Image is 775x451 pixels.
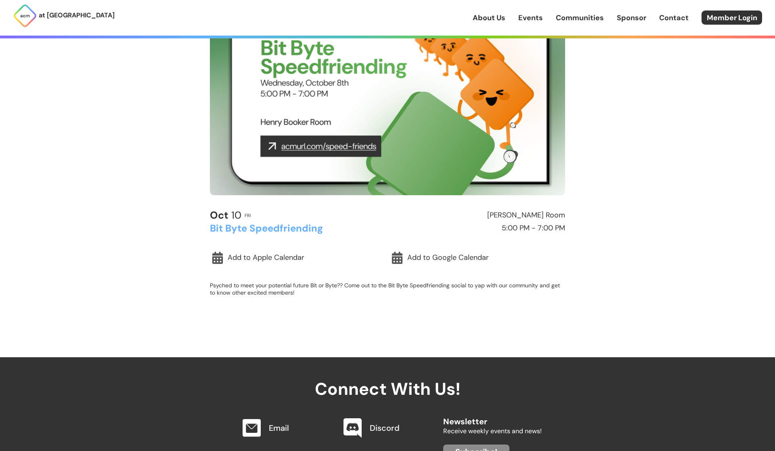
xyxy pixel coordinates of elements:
a: Email [269,423,289,433]
a: Communities [556,13,604,23]
p: at [GEOGRAPHIC_DATA] [39,10,115,21]
a: at [GEOGRAPHIC_DATA] [13,4,115,28]
a: About Us [473,13,505,23]
h2: 10 [210,210,241,221]
h2: Fri [245,213,251,218]
img: ACM Logo [13,4,37,28]
h2: [PERSON_NAME] Room [391,211,565,219]
a: Events [518,13,543,23]
p: Psyched to meet your potential future Bit or Byte?? Come out to the Bit Byte Speedfriending socia... [210,282,565,296]
h2: 5:00 PM - 7:00 PM [391,224,565,232]
img: Email [243,419,261,437]
a: Member Login [702,11,762,25]
a: Add to Apple Calendar [210,249,385,267]
a: Sponsor [617,13,646,23]
p: Receive weekly events and news! [443,426,542,436]
h2: Connect With Us! [233,357,542,398]
a: Add to Google Calendar [390,249,565,267]
a: Contact [659,13,689,23]
h2: Bit Byte Speedfriending [210,223,384,234]
h2: Newsletter [443,409,542,426]
a: Discord [370,423,400,433]
img: Discord [344,418,362,438]
b: Oct [210,209,228,222]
